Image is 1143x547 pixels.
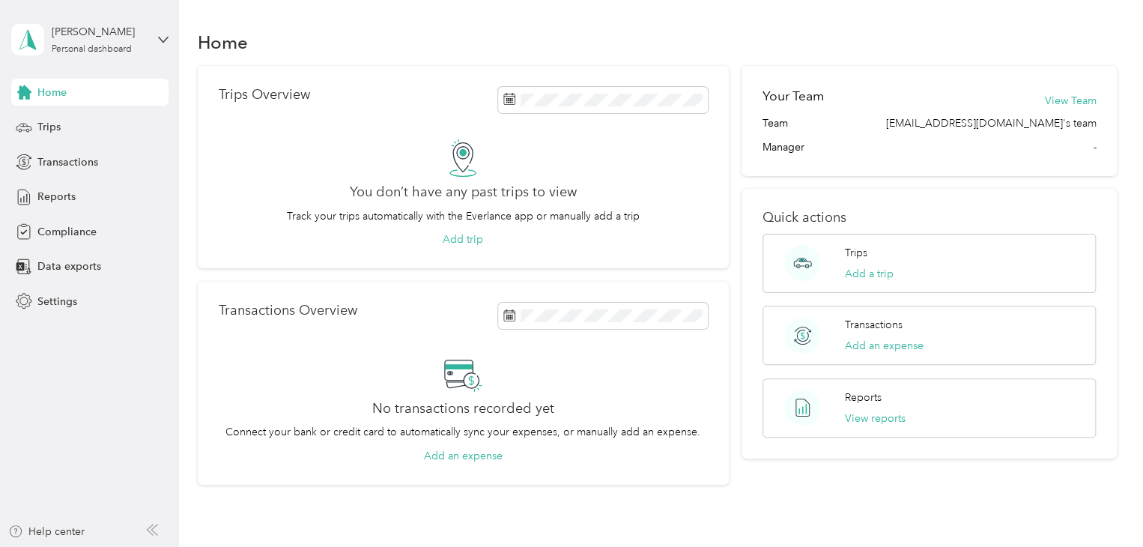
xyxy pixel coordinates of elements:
span: Manager [762,139,804,155]
div: [PERSON_NAME] [52,24,145,40]
h1: Home [198,34,248,50]
div: Personal dashboard [52,45,132,54]
h2: You don’t have any past trips to view [350,184,577,200]
p: Trips Overview [219,87,310,103]
span: Transactions [37,154,98,170]
span: - [1093,139,1096,155]
p: Quick actions [762,210,1096,226]
span: Trips [37,119,61,135]
p: Reports [845,390,882,405]
span: Home [37,85,67,100]
p: Transactions [845,317,903,333]
span: Reports [37,189,76,205]
span: [EMAIL_ADDRESS][DOMAIN_NAME]'s team [885,115,1096,131]
p: Trips [845,245,867,261]
p: Transactions Overview [219,303,357,318]
button: Add an expense [424,448,503,464]
button: View reports [845,411,906,426]
h2: Your Team [762,87,824,106]
span: Settings [37,294,77,309]
p: Connect your bank or credit card to automatically sync your expenses, or manually add an expense. [225,424,700,440]
button: Help center [8,524,85,540]
button: View Team [1044,93,1096,109]
button: Add an expense [845,338,924,354]
span: Compliance [37,224,97,240]
span: Team [762,115,788,131]
iframe: Everlance-gr Chat Button Frame [1059,463,1143,547]
h2: No transactions recorded yet [372,401,554,417]
button: Add trip [443,232,483,247]
button: Add a trip [845,266,894,282]
span: Data exports [37,259,101,274]
p: Track your trips automatically with the Everlance app or manually add a trip [287,208,640,224]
